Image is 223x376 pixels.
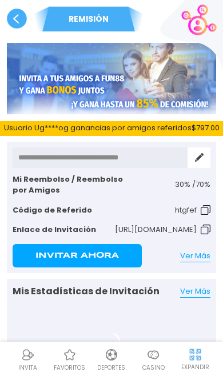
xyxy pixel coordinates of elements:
p: Enlace de Invitación [13,224,109,235]
a: CasinoCasinoCasino [133,346,174,372]
img: Copy Code [201,205,210,215]
img: Copy Code [201,225,210,234]
img: Referral [21,348,35,362]
p: 30 % / 70 % [175,179,210,190]
p: INVITA [18,363,37,372]
a: Ver Más [180,286,210,297]
img: Referral Banner [7,43,216,114]
img: hide [188,347,202,362]
p: Mis Estadísticas de Invitación [13,285,160,298]
a: DeportesDeportesDeportes [90,346,132,372]
a: Casino FavoritosCasino Favoritosfavoritos [49,346,90,372]
p: Mi Reembolso / Reembolso por Amigos [13,174,169,196]
img: Deportes [105,348,118,362]
span: Ver Más [180,250,210,261]
p: EXPANDIR [181,363,209,371]
button: htgfef [175,205,210,216]
a: ReferralReferralINVITA [7,346,49,372]
p: Código de Referido [13,205,169,216]
p: Deportes [97,363,125,372]
button: Invitar Ahora [13,244,142,267]
p: htgfef [175,205,197,216]
p: Casino [142,363,165,372]
a: Ver Más [180,249,210,262]
button: [URL][DOMAIN_NAME] [115,224,211,235]
p: favoritos [54,363,85,372]
p: [URL][DOMAIN_NAME] [115,224,197,235]
img: Casino [146,348,160,362]
p: REMISIÓN [29,13,149,25]
img: Casino Favoritos [63,348,77,362]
